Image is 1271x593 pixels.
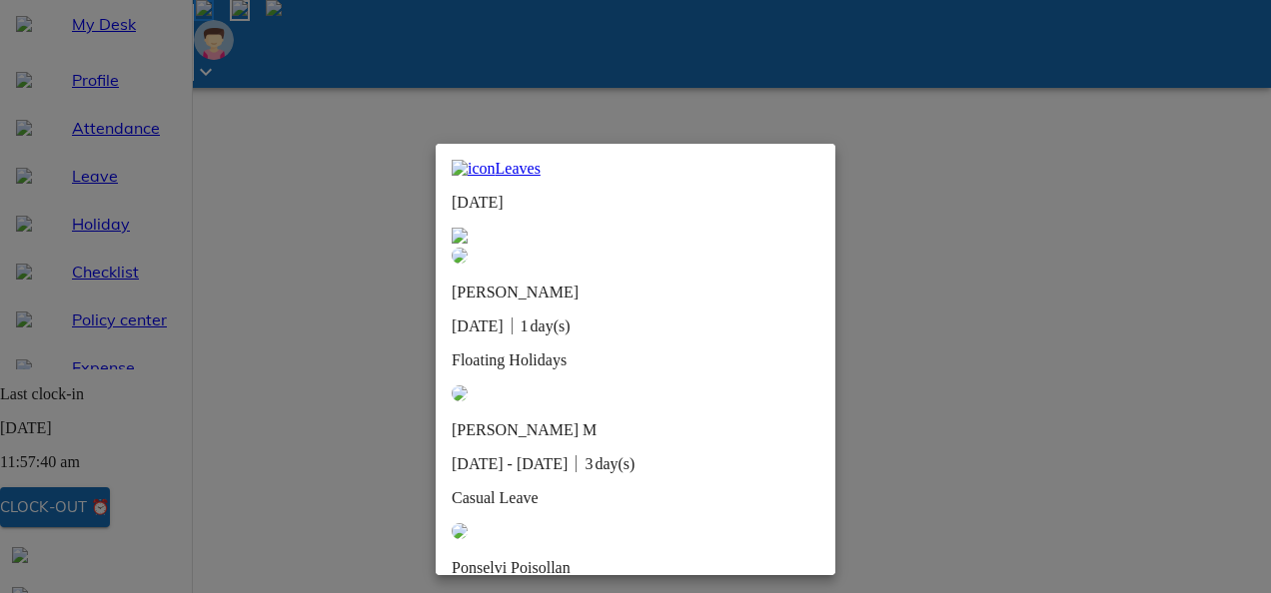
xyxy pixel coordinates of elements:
[452,559,672,577] p: Ponselvi Poisollan
[452,455,504,472] span: [DATE]
[452,317,504,334] span: [DATE]
[585,455,593,472] span: 3
[452,160,496,178] img: icon
[452,284,672,301] p: Nitanshu Vishnoi
[496,160,541,177] span: Leaves
[595,455,635,472] span: day(s)
[452,489,819,507] p: Casual Leave
[517,455,569,472] span: [DATE]
[452,160,819,178] a: iconLeaves
[452,351,819,369] p: Floating Holidays
[452,385,468,401] img: defaultEmp.0e2b4d71.svg
[452,248,468,264] img: defaultEmp.0e2b4d71.svg
[452,421,672,439] p: Jagadheesh M
[452,228,468,244] img: close-x-outline-16px.eb9829bd.svg
[521,317,529,334] span: 1
[452,523,468,539] img: defaultEmp.0e2b4d71.svg
[452,194,819,212] p: [DATE]
[508,455,513,472] span: -
[531,317,571,334] span: day(s)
